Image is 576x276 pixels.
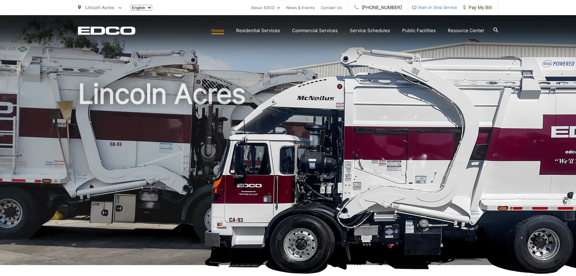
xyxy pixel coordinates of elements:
a: About EDCO [251,4,280,11]
a: News & Events [286,4,315,11]
a: Home [211,27,224,34]
select: Select a language [131,5,152,11]
span: Pay My Bill [463,4,492,11]
a: Contact Us [321,4,342,11]
a: Residential Services [236,27,280,34]
a: Commercial Services [292,27,338,34]
a: Service Schedules [350,27,390,34]
h1: Lincoln Acres [78,79,498,271]
span: Lincoln Acres [85,5,114,10]
a: Public Facilities [402,27,436,34]
a: EDCD logo. Return to the homepage. [78,26,135,35]
a: Resource Center [448,27,484,34]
